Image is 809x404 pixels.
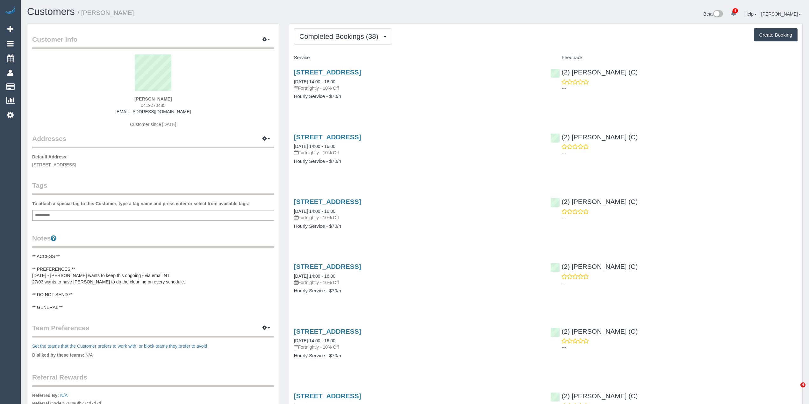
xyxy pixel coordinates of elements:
legend: Tags [32,181,274,195]
a: (2) [PERSON_NAME] (C) [550,392,638,400]
span: Completed Bookings (38) [299,32,382,40]
p: --- [562,280,798,286]
p: --- [562,85,798,92]
a: Beta [704,11,723,17]
img: New interface [712,10,723,18]
h4: Feedback [550,55,798,60]
span: N/A [85,352,93,358]
span: 0419270485 [141,103,166,108]
p: Fortnightly - 10% Off [294,214,541,221]
button: Create Booking [754,28,798,42]
h4: Hourly Service - $70/h [294,288,541,294]
a: [DATE] 14:00 - 16:00 [294,338,335,343]
legend: Team Preferences [32,323,274,338]
h4: Hourly Service - $70/h [294,94,541,99]
label: Referred By: [32,392,59,399]
a: 5 [727,6,740,20]
a: [STREET_ADDRESS] [294,133,361,141]
a: [STREET_ADDRESS] [294,328,361,335]
p: Fortnightly - 10% Off [294,150,541,156]
strong: [PERSON_NAME] [134,96,172,101]
h4: Hourly Service - $70/h [294,224,541,229]
pre: ** ACCESS ** ** PREFERENCES ** [DATE] - [PERSON_NAME] wants to keep this ongoing - via email NT 2... [32,253,274,310]
iframe: Intercom live chat [787,382,803,398]
legend: Customer Info [32,35,274,49]
a: N/A [60,393,68,398]
label: To attach a special tag to this Customer, type a tag name and press enter or select from availabl... [32,200,249,207]
a: [STREET_ADDRESS] [294,68,361,76]
a: [DATE] 14:00 - 16:00 [294,274,335,279]
p: --- [562,344,798,351]
span: 5 [733,8,738,13]
h4: Service [294,55,541,60]
p: Fortnightly - 10% Off [294,85,541,91]
legend: Referral Rewards [32,373,274,387]
p: --- [562,150,798,156]
a: Help [744,11,757,17]
label: Default Address: [32,154,68,160]
p: --- [562,215,798,221]
a: [DATE] 14:00 - 16:00 [294,79,335,84]
a: [STREET_ADDRESS] [294,198,361,205]
a: [STREET_ADDRESS] [294,263,361,270]
a: (2) [PERSON_NAME] (C) [550,133,638,141]
legend: Notes [32,233,274,248]
label: Disliked by these teams: [32,352,84,358]
a: Customers [27,6,75,17]
a: [EMAIL_ADDRESS][DOMAIN_NAME] [115,109,191,114]
a: [DATE] 14:00 - 16:00 [294,209,335,214]
a: (2) [PERSON_NAME] (C) [550,328,638,335]
p: Fortnightly - 10% Off [294,344,541,350]
p: Fortnightly - 10% Off [294,279,541,286]
button: Completed Bookings (38) [294,28,392,45]
span: 4 [800,382,805,387]
span: Customer since [DATE] [130,122,176,127]
a: [DATE] 14:00 - 16:00 [294,144,335,149]
a: [PERSON_NAME] [761,11,801,17]
h4: Hourly Service - $70/h [294,159,541,164]
small: / [PERSON_NAME] [78,9,134,16]
h4: Hourly Service - $70/h [294,353,541,359]
a: (2) [PERSON_NAME] (C) [550,198,638,205]
a: (2) [PERSON_NAME] (C) [550,68,638,76]
a: Set the teams that the Customer prefers to work with, or block teams they prefer to avoid [32,344,207,349]
img: Automaid Logo [4,6,17,15]
a: (2) [PERSON_NAME] (C) [550,263,638,270]
span: [STREET_ADDRESS] [32,162,76,167]
a: [STREET_ADDRESS] [294,392,361,400]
